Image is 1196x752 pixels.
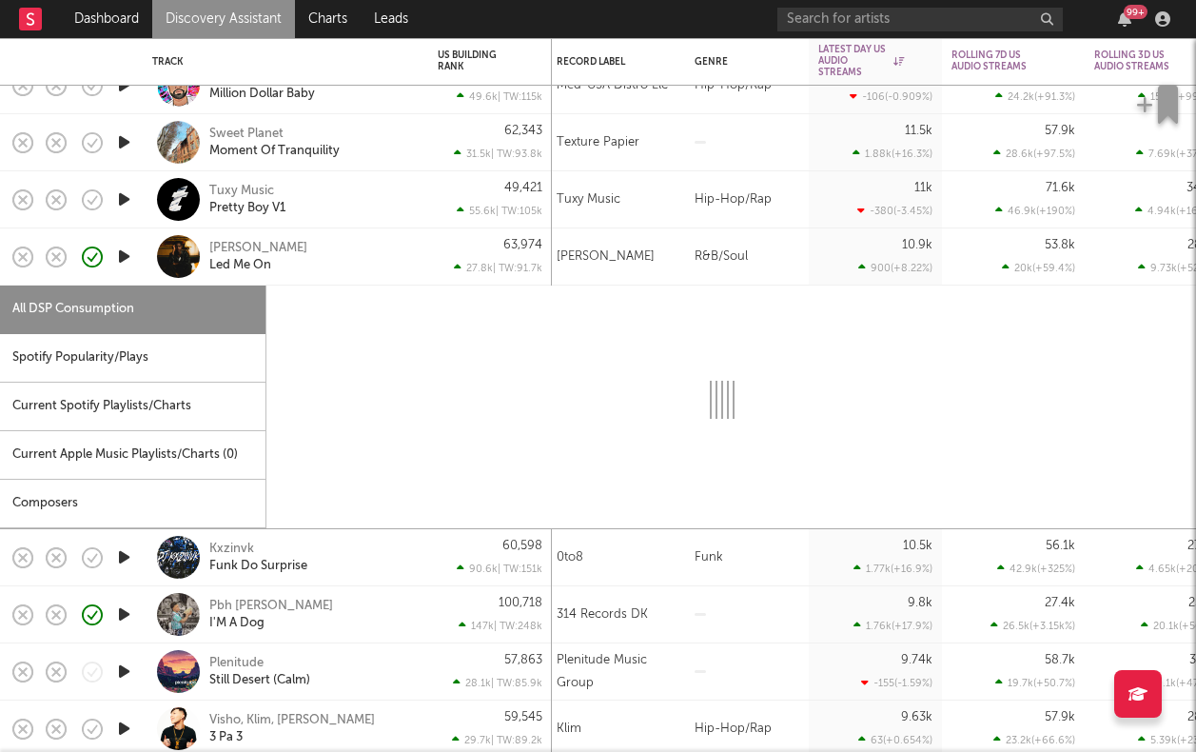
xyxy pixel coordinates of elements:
div: 24.2k ( +91.3 % ) [995,90,1075,103]
div: Hip-Hop/Rap [685,57,809,114]
div: 10.5k [903,540,932,552]
div: 49,421 [504,182,542,194]
div: 100,718 [499,597,542,609]
div: R&B/Soul [685,228,809,286]
div: 1.76k ( +17.9 % ) [853,620,932,632]
div: 63,974 [503,239,542,251]
div: 31.5k | TW: 93.8k [438,148,542,160]
div: [PERSON_NAME] [557,246,655,268]
div: 57,863 [504,654,542,666]
div: Tuxy Music [557,188,620,211]
a: [PERSON_NAME] [209,240,307,257]
div: 49.6k | TW: 115k [438,90,542,103]
div: 58.7k [1045,654,1075,666]
div: Rolling 7D US Audio Streams [951,49,1047,72]
div: 147k | TW: 248k [438,620,542,632]
div: -380 ( -3.45 % ) [857,205,932,217]
div: 1.88k ( +16.3 % ) [853,148,932,160]
a: Moment Of Tranquility [209,143,340,160]
div: 55.6k | TW: 105k [438,205,542,217]
a: Million Dollar Baby [209,86,315,103]
div: 314 Records DK [557,604,648,626]
div: Track [152,56,409,68]
a: 3 Pa 3 [209,729,243,746]
div: 56.1k [1046,540,1075,552]
div: Rolling 3D US Audio Streams [1094,49,1189,72]
div: Record Label [557,56,647,68]
div: 60,598 [502,540,542,552]
div: 42.9k ( +325 % ) [997,563,1075,575]
div: 23.2k ( +66.6 % ) [993,734,1075,746]
div: 57.9k [1045,711,1075,723]
div: Genre [695,56,790,68]
a: Sweet Planet [209,126,284,143]
a: Funk Do Surprise [209,558,307,575]
div: 63 ( +0.654 % ) [858,734,932,746]
div: Plenitude Music Group [557,649,676,695]
div: 20k ( +59.4 % ) [1002,262,1075,274]
a: Pbh [PERSON_NAME] [209,598,333,615]
input: Search for artists [777,8,1063,31]
div: Hip-Hop/Rap [685,171,809,228]
div: 11k [914,182,932,194]
div: 46.9k ( +190 % ) [995,205,1075,217]
div: 71.6k [1046,182,1075,194]
div: 900 ( +8.22 % ) [858,262,932,274]
div: -155 ( -1.59 % ) [861,677,932,689]
div: 27.4k [1045,597,1075,609]
div: 28.1k | TW: 85.9k [438,677,542,689]
a: Kxzinvk [209,541,254,558]
a: Led Me On [209,257,271,274]
a: Tuxy Music [209,183,274,200]
div: Funk [685,529,809,586]
div: 59,545 [504,711,542,723]
div: 26.5k ( +3.15k % ) [990,620,1075,632]
div: 9.8k [908,597,932,609]
a: Visho, Klim, [PERSON_NAME] [209,712,375,729]
div: Texture Papier [557,131,639,154]
div: 27.8k | TW: 91.7k [438,262,542,274]
div: Latest Day US Audio Streams [818,44,904,78]
div: 29.7k | TW: 89.2k [438,734,542,746]
div: 99 + [1124,5,1147,19]
a: Pretty Boy V1 [209,200,285,217]
a: I'M A Dog [209,615,265,632]
div: 62,343 [504,125,542,137]
div: 1.77k ( +16.9 % ) [853,563,932,575]
div: -106 ( -0.909 % ) [850,90,932,103]
div: 53.8k [1045,239,1075,251]
div: 11.5k [905,125,932,137]
div: 19.7k ( +50.7 % ) [995,677,1075,689]
div: Klim [557,718,581,741]
div: 9.74k [901,654,932,666]
div: 10.9k [902,239,932,251]
button: 99+ [1118,11,1131,27]
div: 28.6k ( +97.5 % ) [993,148,1075,160]
a: Still Desert (Calm) [209,672,310,689]
div: 57.9k [1045,125,1075,137]
div: 9.63k [901,711,932,723]
div: 90.6k | TW: 151k [438,563,542,575]
div: 0to8 [557,546,583,569]
a: Plenitude [209,655,264,672]
div: US Building Rank [438,49,514,72]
